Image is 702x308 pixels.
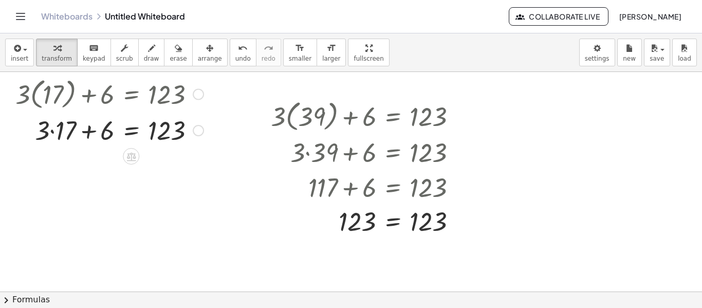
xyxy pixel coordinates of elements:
button: redoredo [256,39,281,66]
button: format_sizelarger [317,39,346,66]
button: save [644,39,670,66]
i: keyboard [89,42,99,55]
button: settings [579,39,615,66]
a: Whiteboards [41,11,93,22]
span: Collaborate Live [518,12,600,21]
button: Toggle navigation [12,8,29,25]
button: undoundo [230,39,256,66]
span: settings [585,55,609,62]
div: Apply the same math to both sides of the equation [123,148,139,165]
button: Collaborate Live [509,7,608,26]
i: undo [238,42,248,55]
button: fullscreen [348,39,389,66]
span: keypad [83,55,105,62]
span: larger [322,55,340,62]
span: [PERSON_NAME] [619,12,681,21]
button: insert [5,39,34,66]
span: undo [235,55,251,62]
button: erase [164,39,192,66]
button: load [672,39,697,66]
i: format_size [295,42,305,55]
span: fullscreen [354,55,383,62]
i: format_size [326,42,336,55]
button: transform [36,39,78,66]
span: load [678,55,691,62]
button: [PERSON_NAME] [611,7,690,26]
i: redo [264,42,273,55]
span: draw [144,55,159,62]
span: smaller [289,55,311,62]
button: keyboardkeypad [77,39,111,66]
span: scrub [116,55,133,62]
button: new [617,39,642,66]
button: arrange [192,39,228,66]
button: draw [138,39,165,66]
span: new [623,55,636,62]
span: arrange [198,55,222,62]
button: scrub [110,39,139,66]
span: save [650,55,664,62]
span: insert [11,55,28,62]
span: transform [42,55,72,62]
span: erase [170,55,187,62]
span: redo [262,55,275,62]
button: format_sizesmaller [283,39,317,66]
